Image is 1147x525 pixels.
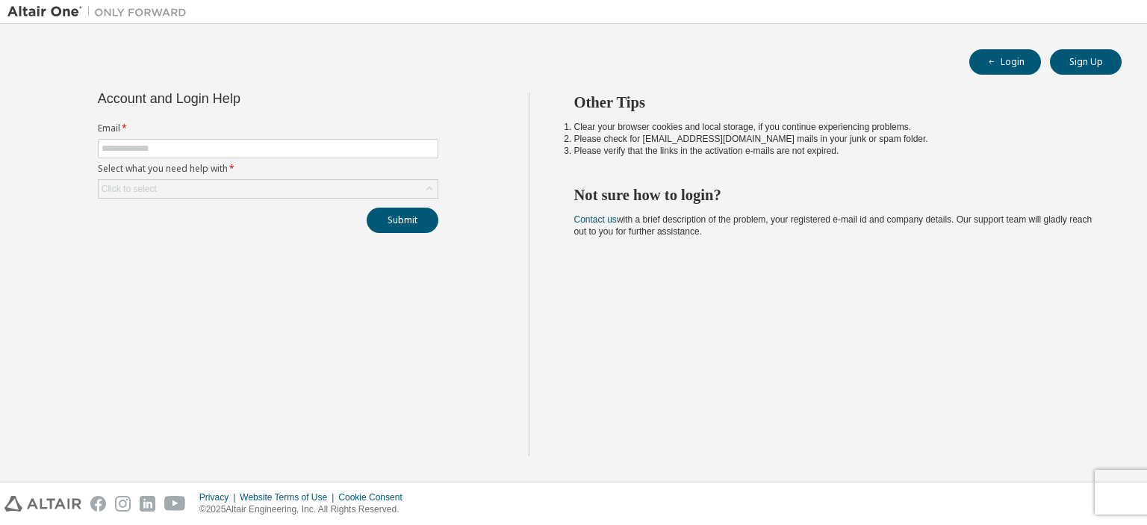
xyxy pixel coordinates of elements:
[140,496,155,512] img: linkedin.svg
[574,214,1092,237] span: with a brief description of the problem, your registered e-mail id and company details. Our suppo...
[1050,49,1122,75] button: Sign Up
[199,503,411,516] p: © 2025 Altair Engineering, Inc. All Rights Reserved.
[98,122,438,134] label: Email
[199,491,240,503] div: Privacy
[574,93,1095,112] h2: Other Tips
[574,145,1095,157] li: Please verify that the links in the activation e-mails are not expired.
[7,4,194,19] img: Altair One
[574,121,1095,133] li: Clear your browser cookies and local storage, if you continue experiencing problems.
[574,185,1095,205] h2: Not sure how to login?
[115,496,131,512] img: instagram.svg
[574,214,617,225] a: Contact us
[102,183,157,195] div: Click to select
[90,496,106,512] img: facebook.svg
[99,180,438,198] div: Click to select
[574,133,1095,145] li: Please check for [EMAIL_ADDRESS][DOMAIN_NAME] mails in your junk or spam folder.
[367,208,438,233] button: Submit
[338,491,411,503] div: Cookie Consent
[164,496,186,512] img: youtube.svg
[98,93,370,105] div: Account and Login Help
[98,163,438,175] label: Select what you need help with
[969,49,1041,75] button: Login
[4,496,81,512] img: altair_logo.svg
[240,491,338,503] div: Website Terms of Use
